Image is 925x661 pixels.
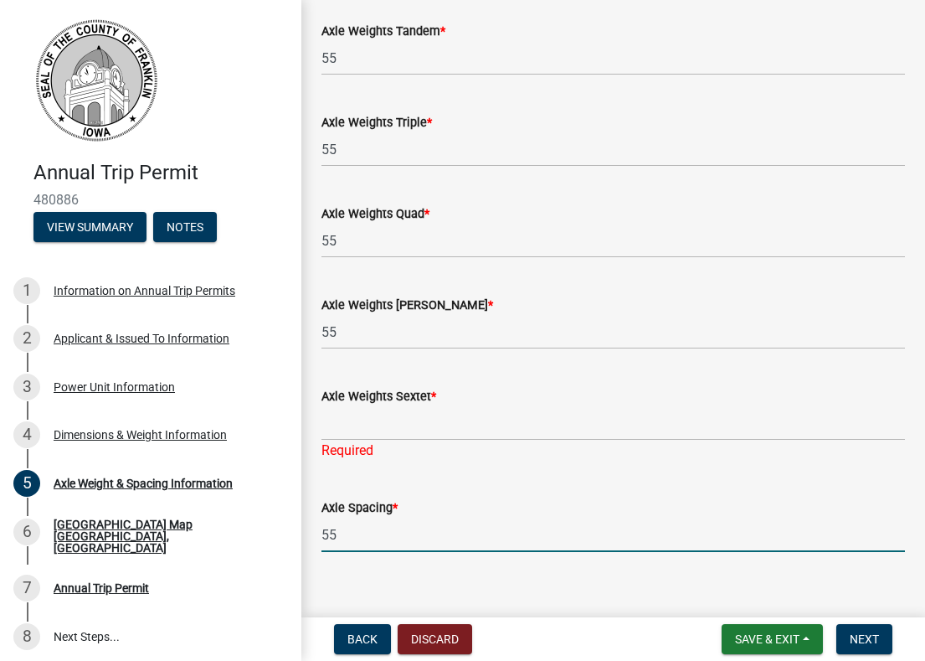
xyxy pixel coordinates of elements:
[33,212,146,242] button: View Summary
[33,221,146,235] wm-modal-confirm: Summary
[722,624,823,654] button: Save & Exit
[13,374,40,400] div: 3
[13,519,40,545] div: 6
[321,117,432,129] label: Axle Weights Triple
[54,582,149,594] div: Annual Trip Permit
[153,221,217,235] wm-modal-confirm: Notes
[13,575,40,602] div: 7
[54,519,275,554] div: [GEOGRAPHIC_DATA] Map [GEOGRAPHIC_DATA], [GEOGRAPHIC_DATA]
[54,478,233,489] div: Axle Weight & Spacing Information
[334,624,391,654] button: Back
[153,212,217,242] button: Notes
[13,277,40,304] div: 1
[54,429,227,441] div: Dimensions & Weight Information
[321,503,398,514] label: Axle Spacing
[33,192,268,208] span: 480886
[54,333,229,344] div: Applicant & Issued To Information
[13,470,40,497] div: 5
[321,391,436,403] label: Axle Weights Sextet
[836,624,892,654] button: Next
[398,624,472,654] button: Discard
[321,209,429,220] label: Axle Weights Quad
[735,633,799,646] span: Save & Exit
[13,623,40,650] div: 8
[321,441,905,461] div: Required
[13,325,40,352] div: 2
[33,18,159,143] img: Franklin County, Iowa
[33,161,288,185] h4: Annual Trip Permit
[321,26,445,38] label: Axle Weights Tandem
[321,300,493,312] label: Axle Weights [PERSON_NAME]
[54,381,175,393] div: Power Unit Information
[13,421,40,448] div: 4
[347,633,378,646] span: Back
[850,633,879,646] span: Next
[54,285,235,297] div: Information on Annual Trip Permits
